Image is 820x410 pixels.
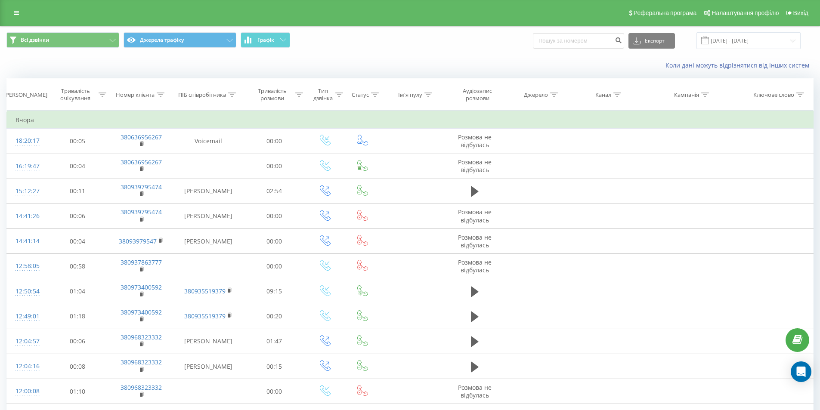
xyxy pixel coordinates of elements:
[46,304,109,329] td: 01:18
[121,383,162,392] a: 380968323332
[15,308,38,325] div: 12:49:01
[251,87,294,102] div: Тривалість розмови
[54,87,97,102] div: Тривалість очікування
[674,91,699,99] div: Кампанія
[121,333,162,341] a: 380968323332
[7,111,814,129] td: Вчора
[524,91,548,99] div: Джерело
[458,383,492,399] span: Розмова не відбулась
[46,329,109,354] td: 00:06
[243,254,306,279] td: 00:00
[46,229,109,254] td: 00:04
[46,279,109,304] td: 01:04
[121,258,162,266] a: 380937863777
[46,354,109,379] td: 00:08
[173,129,243,154] td: Voicemail
[243,203,306,228] td: 00:00
[121,183,162,191] a: 380939795474
[124,32,236,48] button: Джерела трафіку
[173,229,243,254] td: [PERSON_NAME]
[753,91,794,99] div: Ключове слово
[15,383,38,400] div: 12:00:08
[15,358,38,375] div: 12:04:16
[173,329,243,354] td: [PERSON_NAME]
[791,361,811,382] div: Open Intercom Messenger
[119,237,157,245] a: 38093979547
[116,91,155,99] div: Номер клієнта
[452,87,502,102] div: Аудіозапис розмови
[121,283,162,291] a: 380973400592
[313,87,333,102] div: Тип дзвінка
[243,129,306,154] td: 00:00
[458,208,492,224] span: Розмова не відбулась
[6,32,119,48] button: Всі дзвінки
[712,9,779,16] span: Налаштування профілю
[243,279,306,304] td: 09:15
[15,258,38,274] div: 12:58:05
[121,308,162,316] a: 380973400592
[243,154,306,179] td: 00:00
[46,154,109,179] td: 00:04
[121,158,162,166] a: 380636956267
[533,33,624,49] input: Пошук за номером
[15,183,38,200] div: 15:12:27
[257,37,274,43] span: Графік
[46,379,109,404] td: 01:10
[458,133,492,149] span: Розмова не відбулась
[173,179,243,203] td: [PERSON_NAME]
[15,233,38,250] div: 14:41:14
[634,9,697,16] span: Реферальна програма
[352,91,369,99] div: Статус
[184,287,226,295] a: 380935519379
[243,229,306,254] td: 00:00
[665,61,814,69] a: Коли дані можуть відрізнятися вiд інших систем
[793,9,808,16] span: Вихід
[121,133,162,141] a: 380636956267
[243,354,306,379] td: 00:15
[243,329,306,354] td: 01:47
[184,312,226,320] a: 380935519379
[458,158,492,174] span: Розмова не відбулась
[46,203,109,228] td: 00:06
[121,358,162,366] a: 380968323332
[173,203,243,228] td: [PERSON_NAME]
[173,354,243,379] td: [PERSON_NAME]
[243,379,306,404] td: 00:00
[21,37,49,43] span: Всі дзвінки
[15,333,38,350] div: 12:04:57
[178,91,226,99] div: ПІБ співробітника
[4,91,47,99] div: [PERSON_NAME]
[243,179,306,203] td: 02:54
[121,208,162,216] a: 380939795474
[46,254,109,279] td: 00:58
[15,133,38,149] div: 18:20:17
[15,158,38,175] div: 16:19:47
[458,233,492,249] span: Розмова не відбулась
[595,91,611,99] div: Канал
[15,283,38,300] div: 12:50:54
[241,32,290,48] button: Графік
[46,129,109,154] td: 00:05
[243,304,306,329] td: 00:20
[46,179,109,203] td: 00:11
[458,258,492,274] span: Розмова не відбулась
[15,208,38,225] div: 14:41:26
[628,33,675,49] button: Експорт
[398,91,422,99] div: Ім'я пулу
